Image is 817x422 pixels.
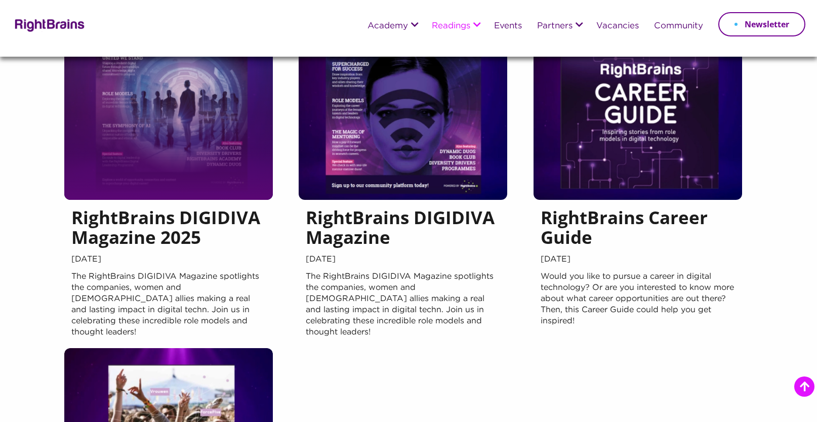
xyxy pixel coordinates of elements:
[494,22,522,31] a: Events
[367,22,408,31] a: Academy
[306,207,500,252] h5: RightBrains DIGIDIVA Magazine
[71,252,266,267] span: [DATE]
[654,22,703,31] a: Community
[596,22,639,31] a: Vacancies
[537,22,573,31] a: Partners
[541,207,735,252] h5: RightBrains Career Guide
[12,17,85,32] img: Rightbrains
[306,271,500,338] p: The RightBrains DIGIDIVA Magazine spotlights the companies, women and [DEMOGRAPHIC_DATA] allies m...
[718,12,805,36] a: Newsletter
[306,252,500,267] span: [DATE]
[432,22,470,31] a: Readings
[541,271,735,327] p: Would you like to pursue a career in digital technology? Or are you interested to know more about...
[541,252,735,267] span: [DATE]
[71,271,266,338] p: The RightBrains DIGIDIVA Magazine spotlights the companies, women and [DEMOGRAPHIC_DATA] allies m...
[71,207,266,252] h5: RightBrains DIGIDIVA Magazine 2025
